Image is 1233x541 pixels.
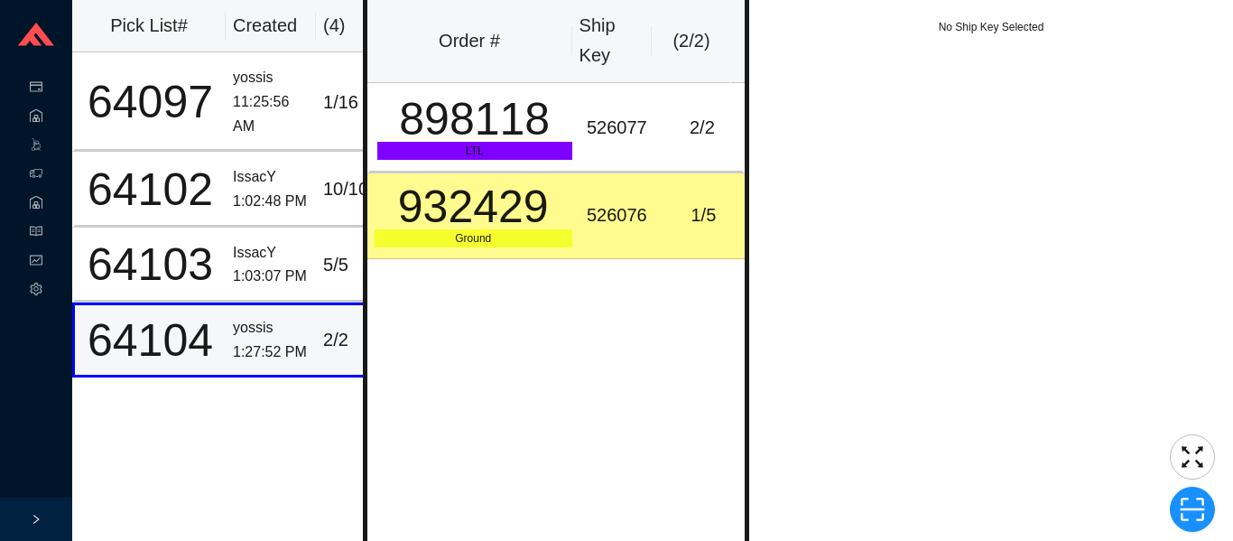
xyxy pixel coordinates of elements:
div: yossis [233,316,309,340]
div: 64097 [82,79,218,125]
div: 64104 [82,318,218,363]
div: 526077 [587,113,655,143]
div: yossis [233,66,309,90]
div: 10 / 10 [323,174,378,204]
div: 526076 [587,201,655,230]
span: credit-card [30,74,42,103]
div: 11:25:56 AM [233,90,309,138]
div: 5 / 5 [323,250,378,280]
div: 1 / 16 [323,88,378,117]
div: 2 / 2 [670,113,736,143]
span: scan [1171,496,1214,523]
div: ( 2 / 2 ) [659,26,724,56]
div: LTL [377,142,572,160]
div: No Ship Key Selected [749,18,1233,36]
div: 932429 [375,184,572,229]
div: 1:27:52 PM [233,340,309,365]
span: setting [30,276,42,305]
div: 64103 [82,242,218,287]
div: 1:02:48 PM [233,190,309,214]
div: ( 4 ) [323,11,381,41]
div: IssacY [233,241,309,266]
span: right [31,514,42,525]
div: 1:03:07 PM [233,265,309,289]
div: Ground [375,229,572,247]
div: 2 / 2 [323,325,378,355]
div: IssacY [233,165,309,190]
span: fullscreen [1171,443,1214,471]
div: 64102 [82,167,218,212]
span: read [30,219,42,247]
div: 1 / 5 [670,201,738,230]
button: scan [1170,487,1215,532]
button: fullscreen [1170,434,1215,480]
span: fund [30,247,42,276]
div: 898118 [377,97,572,142]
